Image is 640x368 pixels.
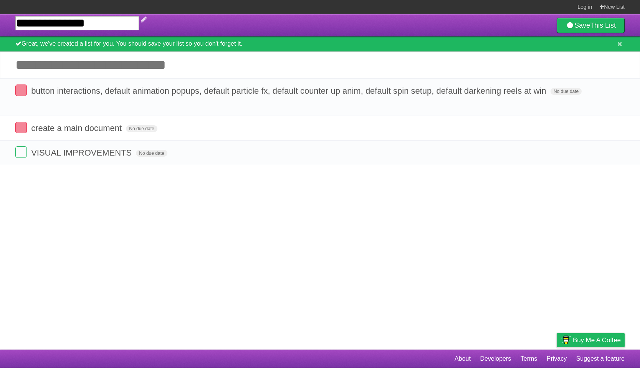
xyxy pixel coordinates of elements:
a: Privacy [547,351,567,366]
span: No due date [551,88,582,95]
span: create a main document [31,123,124,133]
b: This List [590,22,616,29]
span: No due date [126,125,157,132]
img: Buy me a coffee [561,333,571,346]
span: VISUAL IMPROVEMENTS [31,148,134,157]
label: Done [15,85,27,96]
a: Suggest a feature [576,351,625,366]
span: No due date [136,150,167,157]
a: About [455,351,471,366]
a: Buy me a coffee [557,333,625,347]
a: Developers [480,351,511,366]
span: Buy me a coffee [573,333,621,347]
label: Done [15,146,27,158]
label: Done [15,122,27,133]
a: Terms [521,351,537,366]
span: button interactions, default animation popups, default particle fx, default counter up anim, defa... [31,86,548,96]
a: SaveThis List [557,18,625,33]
